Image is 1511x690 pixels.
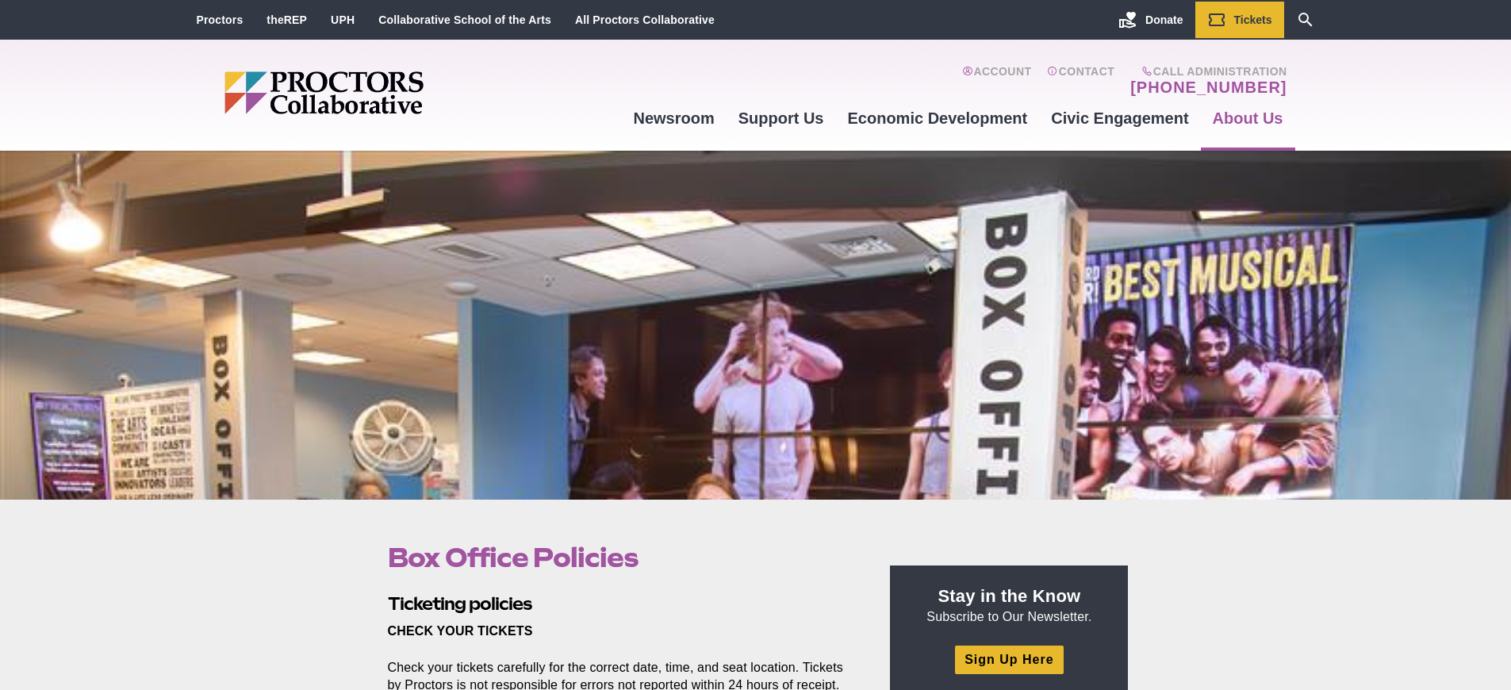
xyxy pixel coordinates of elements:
[388,542,854,573] h1: Box Office Policies
[1126,65,1287,78] span: Call Administration
[1234,13,1272,26] span: Tickets
[1106,2,1195,38] a: Donate
[378,13,551,26] a: Collaborative School of the Arts
[938,586,1081,606] strong: Stay in the Know
[388,592,854,616] h2: Ticketing policies
[727,97,836,140] a: Support Us
[575,13,715,26] a: All Proctors Collaborative
[836,97,1040,140] a: Economic Development
[1195,2,1284,38] a: Tickets
[331,13,355,26] a: UPH
[909,585,1109,626] p: Subscribe to Our Newsletter.
[1284,2,1327,38] a: Search
[1145,13,1183,26] span: Donate
[224,71,546,114] img: Proctors logo
[1047,65,1114,97] a: Contact
[388,624,533,638] strong: CHECK YOUR TICKETS
[1039,97,1200,140] a: Civic Engagement
[1201,97,1295,140] a: About Us
[621,97,726,140] a: Newsroom
[267,13,307,26] a: theREP
[962,65,1031,97] a: Account
[955,646,1063,673] a: Sign Up Here
[1130,78,1287,97] a: [PHONE_NUMBER]
[197,13,244,26] a: Proctors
